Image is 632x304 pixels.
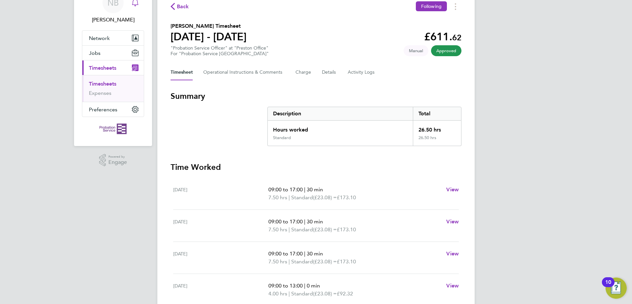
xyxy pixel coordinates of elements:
span: 09:00 to 17:00 [268,218,303,225]
span: View [446,218,459,225]
button: Timesheets [82,60,144,75]
span: 0 min [307,283,320,289]
span: | [304,186,305,193]
div: [DATE] [173,218,268,234]
div: [DATE] [173,250,268,266]
span: | [289,194,290,201]
span: 7.50 hrs [268,194,287,201]
span: | [289,258,290,265]
div: Summary [267,107,461,146]
span: This timesheet has been approved. [431,45,461,56]
h3: Summary [171,91,461,101]
span: (£23.08) = [313,194,337,201]
span: 30 min [307,186,323,193]
span: 30 min [307,250,323,257]
span: 7.50 hrs [268,226,287,233]
h2: [PERSON_NAME] Timesheet [171,22,247,30]
button: Back [171,2,189,11]
button: Open Resource Center, 10 new notifications [606,278,627,299]
span: Following [421,3,442,9]
span: | [304,283,305,289]
span: Network [89,35,110,41]
a: View [446,250,459,258]
a: Timesheets [89,81,116,87]
span: Standard [291,226,313,234]
span: Standard [291,194,313,202]
span: Powered by [108,154,127,160]
span: View [446,283,459,289]
span: (£23.08) = [313,258,337,265]
span: Engage [108,160,127,165]
button: Following [416,1,447,11]
span: 4.00 hrs [268,290,287,297]
div: [DATE] [173,282,268,298]
button: Jobs [82,46,144,60]
span: Back [177,3,189,11]
span: (£23.08) = [313,226,337,233]
span: £173.10 [337,258,356,265]
button: Timesheet [171,64,193,80]
span: This timesheet was manually created. [404,45,428,56]
span: £173.10 [337,226,356,233]
button: Preferences [82,102,144,117]
h1: [DATE] - [DATE] [171,30,247,43]
span: View [446,186,459,193]
h3: Time Worked [171,162,461,172]
button: Activity Logs [348,64,375,80]
span: | [304,250,305,257]
span: 30 min [307,218,323,225]
span: Standard [291,290,313,298]
span: 09:00 to 13:00 [268,283,303,289]
span: Standard [291,258,313,266]
span: 7.50 hrs [268,258,287,265]
div: Description [268,107,413,120]
span: Nigel Bennett [82,16,144,24]
button: Timesheets Menu [450,1,461,12]
div: 10 [605,282,611,291]
div: Total [413,107,461,120]
a: Expenses [89,90,111,96]
button: Charge [296,64,311,80]
span: | [289,290,290,297]
div: [DATE] [173,186,268,202]
span: View [446,250,459,257]
button: Details [322,64,337,80]
div: For "Probation Service [GEOGRAPHIC_DATA]" [171,51,269,57]
span: 62 [452,33,461,42]
a: Go to home page [82,124,144,134]
div: Timesheets [82,75,144,102]
div: 26.50 hrs [413,135,461,146]
img: probationservice-logo-retina.png [99,124,126,134]
span: Timesheets [89,65,116,71]
span: Preferences [89,106,117,113]
div: "Probation Service Officer" at "Preston Office" [171,45,269,57]
a: View [446,186,459,194]
div: Hours worked [268,121,413,135]
app-decimal: £611. [424,30,461,43]
a: View [446,218,459,226]
a: Powered byEngage [99,154,127,167]
span: | [304,218,305,225]
span: Jobs [89,50,100,56]
div: Standard [273,135,291,140]
span: £92.32 [337,290,353,297]
a: View [446,282,459,290]
span: 09:00 to 17:00 [268,186,303,193]
span: | [289,226,290,233]
span: £173.10 [337,194,356,201]
button: Operational Instructions & Comments [203,64,285,80]
span: 09:00 to 17:00 [268,250,303,257]
div: 26.50 hrs [413,121,461,135]
span: (£23.08) = [313,290,337,297]
button: Network [82,31,144,45]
